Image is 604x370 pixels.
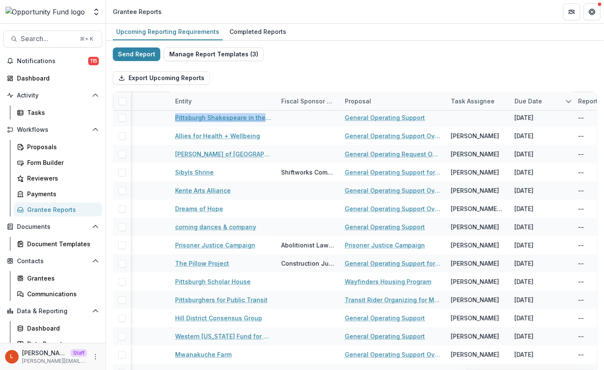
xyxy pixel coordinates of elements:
[345,131,441,140] a: General Operating Support Over Three Years
[451,295,499,304] div: [PERSON_NAME]
[451,259,499,268] div: [PERSON_NAME]
[113,47,160,61] button: Send Report
[14,237,102,251] a: Document Templates
[3,123,102,136] button: Open Workflows
[451,131,499,140] div: [PERSON_NAME]
[27,324,95,333] div: Dashboard
[3,254,102,268] button: Open Contacts
[281,259,335,268] div: Construction Junction
[14,140,102,154] a: Proposals
[170,92,276,110] div: Entity
[451,277,499,286] div: [PERSON_NAME]
[451,314,499,323] div: [PERSON_NAME]
[578,277,584,286] div: --
[3,89,102,102] button: Open Activity
[27,158,95,167] div: Form Builder
[175,204,223,213] a: Dreams of Hope
[509,181,573,200] div: [DATE]
[226,25,290,38] div: Completed Reports
[509,309,573,327] div: [DATE]
[17,58,88,65] span: Notifications
[90,352,101,362] button: More
[3,71,102,85] a: Dashboard
[451,150,499,159] div: [PERSON_NAME]
[14,271,102,285] a: Grantees
[345,295,441,304] a: Transit Rider Organizing for Mobility as a Right
[509,273,573,291] div: [DATE]
[175,131,260,140] a: Allies for Health + Wellbeing
[226,24,290,40] a: Completed Reports
[14,337,102,351] a: Data Report
[509,92,573,110] div: Due Date
[3,304,102,318] button: Open Data & Reporting
[584,3,601,20] button: Get Help
[109,6,165,18] nav: breadcrumb
[509,254,573,273] div: [DATE]
[509,218,573,236] div: [DATE]
[345,168,441,177] a: General Operating Support for Sibyls Shrine Over Three Years
[175,223,256,231] a: corning dances & company
[14,171,102,185] a: Reviewers
[563,3,580,20] button: Partners
[175,332,271,341] a: Western [US_STATE] Fund for Choice
[6,7,85,17] img: Opportunity Fund logo
[175,168,214,177] a: Sibyls Shrine
[578,241,584,250] div: --
[70,349,87,357] p: Staff
[578,150,584,159] div: --
[17,308,89,315] span: Data & Reporting
[451,350,499,359] div: [PERSON_NAME]
[451,223,499,231] div: [PERSON_NAME]
[175,314,262,323] a: Hill District Consensus Group
[27,274,95,283] div: Grantees
[17,223,89,231] span: Documents
[345,204,441,213] a: General Operating Support Over 3 Years
[113,7,162,16] div: Grantee Reports
[175,295,268,304] a: Pittsburghers for Public Transit
[345,259,441,268] a: General Operating Support for The Pillow Project's 2025 & 2026 Season
[509,145,573,163] div: [DATE]
[451,204,504,213] div: [PERSON_NAME][DEMOGRAPHIC_DATA] [PERSON_NAME]
[27,239,95,248] div: Document Templates
[175,259,229,268] a: The Pillow Project
[565,98,572,105] svg: sorted descending
[578,332,584,341] div: --
[345,113,425,122] a: General Operating Support
[578,168,584,177] div: --
[509,327,573,345] div: [DATE]
[345,350,441,359] a: General Operating Support Over 2 Years
[345,241,425,250] a: Prisoner Justice Campaign
[11,354,14,359] div: Lucy
[276,92,340,110] div: Fiscal Sponsor Name
[509,108,573,127] div: [DATE]
[3,31,102,47] button: Search...
[281,168,335,177] div: Shiftworks Community + Public Arts (formerly Office for Public Art)
[451,186,499,195] div: [PERSON_NAME]
[578,350,584,359] div: --
[345,332,425,341] a: General Operating Support
[578,186,584,195] div: --
[345,186,441,195] a: General Operating Support Over 2 Years
[27,108,95,117] div: Tasks
[175,113,271,122] a: Pittsburgh Shakespeare in the Parks
[22,357,87,365] p: [PERSON_NAME][EMAIL_ADDRESS][DOMAIN_NAME]
[451,332,499,341] div: [PERSON_NAME]
[14,203,102,217] a: Grantee Reports
[27,289,95,298] div: Communications
[175,241,255,250] a: Prisoner Justice Campaign
[340,97,376,106] div: Proposal
[17,74,95,83] div: Dashboard
[88,57,99,65] span: 115
[113,71,210,85] button: Export Upcoming Reports
[14,187,102,201] a: Payments
[578,113,584,122] div: --
[509,291,573,309] div: [DATE]
[3,54,102,68] button: Notifications115
[27,339,95,348] div: Data Report
[345,150,441,159] a: General Operating Request Over Three Years
[170,97,197,106] div: Entity
[17,126,89,134] span: Workflows
[578,223,584,231] div: --
[451,241,499,250] div: [PERSON_NAME]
